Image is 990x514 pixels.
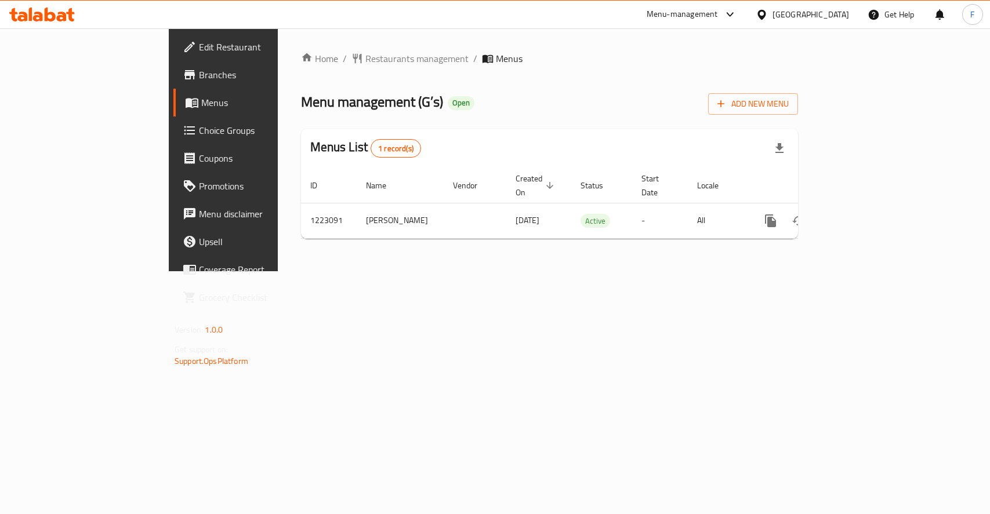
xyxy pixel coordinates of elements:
span: Coupons [199,151,325,165]
span: 1.0.0 [205,322,223,337]
span: Add New Menu [717,97,789,111]
span: Promotions [199,179,325,193]
a: Promotions [173,172,334,200]
span: Grocery Checklist [199,290,325,304]
div: Active [581,214,610,228]
span: Status [581,178,618,192]
span: Open [448,98,474,108]
a: Choice Groups [173,116,334,144]
a: Support.OpsPlatform [175,353,248,369]
span: Branches [199,68,325,82]
h2: Menus List [310,138,421,158]
a: Upsell [173,228,334,256]
button: more [757,207,785,235]
span: F [970,8,974,21]
a: Branches [173,61,334,89]
a: Edit Restaurant [173,33,334,61]
button: Add New Menu [708,93,798,115]
div: Open [448,96,474,110]
button: Change Status [785,207,813,235]
span: Menus [201,96,325,110]
span: 1 record(s) [371,143,420,154]
span: Menus [496,52,523,65]
span: Created On [516,172,557,199]
div: [GEOGRAPHIC_DATA] [773,8,849,21]
span: Menu disclaimer [199,207,325,221]
span: ID [310,178,332,192]
a: Menus [173,89,334,116]
a: Coupons [173,144,334,172]
td: All [688,203,748,238]
a: Coverage Report [173,256,334,283]
span: Active [581,214,610,228]
li: / [343,52,347,65]
span: Name [366,178,401,192]
div: Total records count [371,139,421,158]
th: Actions [748,168,877,203]
span: Locale [697,178,734,192]
span: Upsell [199,235,325,249]
li: / [473,52,477,65]
span: Choice Groups [199,123,325,137]
span: Coverage Report [199,263,325,276]
span: Vendor [453,178,492,192]
span: Restaurants management [365,52,469,65]
td: - [632,203,688,238]
span: Start Date [641,172,674,199]
a: Grocery Checklist [173,283,334,311]
div: Menu-management [647,8,718,21]
span: Edit Restaurant [199,40,325,54]
a: Restaurants management [351,52,469,65]
td: [PERSON_NAME] [357,203,444,238]
table: enhanced table [301,168,877,239]
nav: breadcrumb [301,52,798,65]
div: Export file [766,134,793,162]
span: Get support on: [175,342,228,357]
a: Menu disclaimer [173,200,334,228]
span: [DATE] [516,213,539,228]
span: Menu management ( G’s ) [301,89,443,115]
span: Version: [175,322,203,337]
